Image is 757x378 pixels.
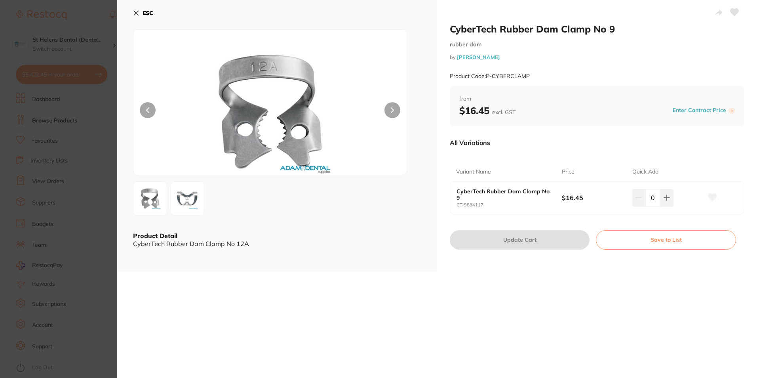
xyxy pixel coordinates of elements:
[456,202,562,208] small: CT-9884117
[450,23,744,35] h2: CyberTech Rubber Dam Clamp No 9
[188,50,352,175] img: ODQxMjAuanBn
[450,54,744,60] small: by
[670,107,728,114] button: Enter Contract Price
[136,184,164,213] img: ODQxMjAuanBn
[457,54,500,60] a: [PERSON_NAME]
[596,230,736,249] button: Save to List
[450,139,490,147] p: All Variations
[562,193,625,202] b: $16.45
[143,10,153,17] b: ESC
[133,6,153,20] button: ESC
[728,107,735,114] label: i
[459,95,735,103] span: from
[133,232,177,240] b: Product Detail
[133,240,421,247] div: CyberTech Rubber Dam Clamp No 12A
[459,105,515,116] b: $16.45
[450,230,590,249] button: Update Cart
[456,168,491,176] p: Variant Name
[632,168,658,176] p: Quick Add
[562,168,574,176] p: Price
[173,184,202,213] img: ODQxMTcuanBn
[492,109,515,116] span: excl. GST
[450,41,744,48] small: rubber dam
[456,188,552,201] b: CyberTech Rubber Dam Clamp No 9
[450,73,530,80] small: Product Code: P-CYBERCLAMP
